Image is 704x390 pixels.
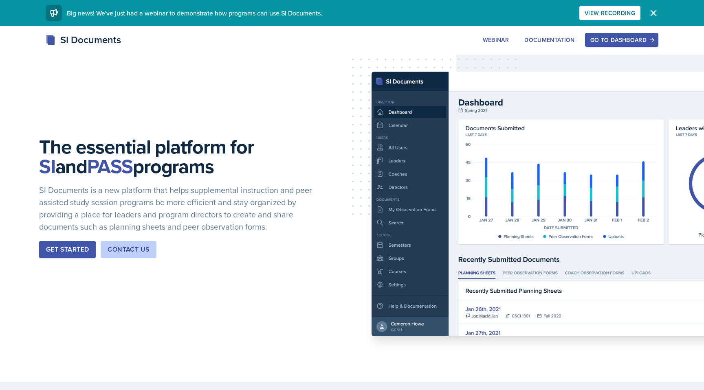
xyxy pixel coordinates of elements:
div: Go to Dashboard [590,37,653,43]
div: SI Documents [46,33,121,47]
button: Go to Dashboard [585,33,658,47]
button: Documentation [519,33,580,47]
div: Documentation [524,37,575,43]
button: Contact Us [101,241,156,258]
div: Contact Us [108,245,150,254]
button: Webinar [477,33,514,47]
div: Get Started [46,245,89,254]
div: Webinar [483,37,509,43]
button: View Recording [579,6,640,20]
button: Get Started [39,241,96,258]
div: View Recording [585,10,635,16]
span: Big news! We've just had a webinar to demonstrate how programs can use SI Documents. [67,9,322,18]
